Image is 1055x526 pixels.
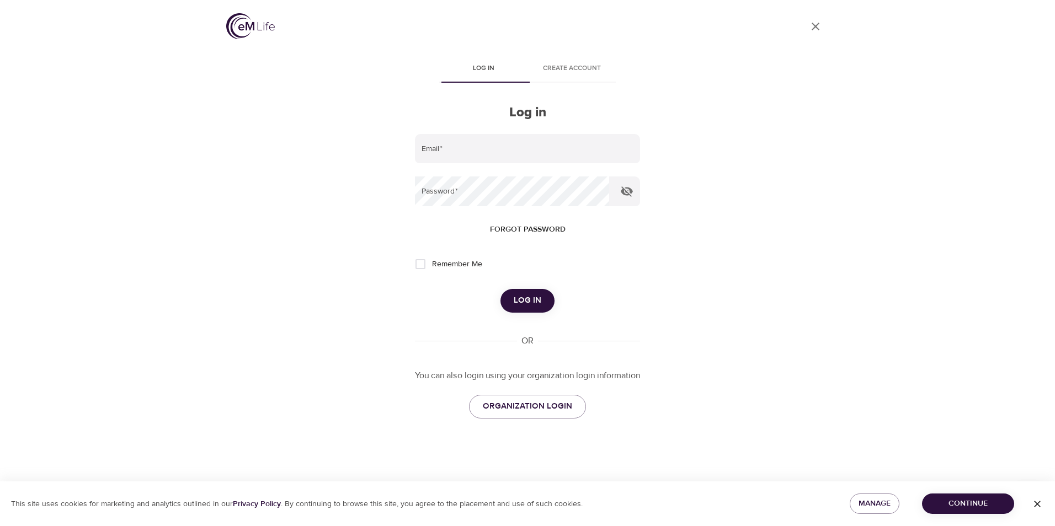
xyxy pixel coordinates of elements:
button: Continue [922,493,1014,514]
span: Forgot password [490,223,566,237]
button: Manage [850,493,899,514]
span: Continue [931,497,1005,511]
a: close [802,13,829,40]
div: disabled tabs example [415,56,640,83]
span: ORGANIZATION LOGIN [483,399,572,414]
span: Remember Me [432,259,482,270]
button: Forgot password [486,219,570,240]
span: Manage [859,497,891,511]
span: Log in [514,293,541,308]
span: Create account [534,63,609,74]
button: Log in [500,289,555,312]
h2: Log in [415,105,640,121]
a: ORGANIZATION LOGIN [469,395,586,418]
div: OR [517,335,538,347]
span: Log in [446,63,521,74]
p: You can also login using your organization login information [415,369,640,382]
a: Privacy Policy [233,499,281,509]
img: logo [226,13,275,39]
